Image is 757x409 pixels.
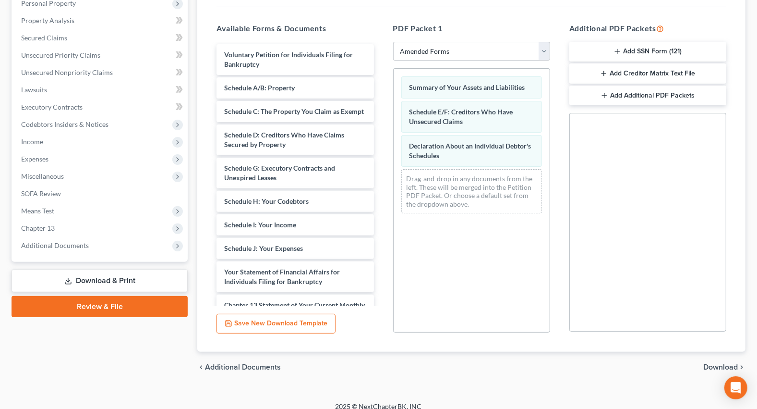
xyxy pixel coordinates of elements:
[401,169,542,213] div: Drag-and-drop in any documents from the left. These will be merged into the Petition PDF Packet. ...
[216,23,373,34] h5: Available Forms & Documents
[703,363,745,371] button: Download chevron_right
[21,224,55,232] span: Chapter 13
[13,185,188,202] a: SOFA Review
[21,34,67,42] span: Secured Claims
[224,50,353,68] span: Voluntary Petition for Individuals Filing for Bankruptcy
[569,63,726,84] button: Add Creditor Matrix Text File
[724,376,747,399] div: Open Intercom Messenger
[738,363,745,371] i: chevron_right
[224,221,296,229] span: Schedule I: Your Income
[21,137,43,146] span: Income
[13,64,188,81] a: Unsecured Nonpriority Claims
[224,268,340,285] span: Your Statement of Financial Affairs for Individuals Filing for Bankruptcy
[12,296,188,317] a: Review & File
[409,83,525,91] span: Summary of Your Assets and Liabilities
[21,155,48,163] span: Expenses
[21,16,74,25] span: Property Analysis
[703,363,738,371] span: Download
[224,244,303,252] span: Schedule J: Your Expenses
[13,29,188,47] a: Secured Claims
[13,47,188,64] a: Unsecured Priority Claims
[21,86,47,94] span: Lawsuits
[224,131,344,149] span: Schedule D: Creditors Who Have Claims Secured by Property
[21,241,89,249] span: Additional Documents
[224,164,335,182] span: Schedule G: Executory Contracts and Unexpired Leases
[224,84,295,92] span: Schedule A/B: Property
[205,363,281,371] span: Additional Documents
[21,207,54,215] span: Means Test
[21,120,108,128] span: Codebtors Insiders & Notices
[224,107,364,115] span: Schedule C: The Property You Claim as Exempt
[21,51,100,59] span: Unsecured Priority Claims
[13,99,188,116] a: Executory Contracts
[224,301,365,319] span: Chapter 13 Statement of Your Current Monthly Income
[224,197,309,205] span: Schedule H: Your Codebtors
[569,42,726,62] button: Add SSN Form (121)
[409,108,513,125] span: Schedule E/F: Creditors Who Have Unsecured Claims
[13,12,188,29] a: Property Analysis
[197,363,281,371] a: chevron_left Additional Documents
[21,189,61,198] span: SOFA Review
[13,81,188,99] a: Lawsuits
[569,23,726,34] h5: Additional PDF Packets
[393,23,550,34] h5: PDF Packet 1
[21,103,83,111] span: Executory Contracts
[12,270,188,292] a: Download & Print
[569,86,726,106] button: Add Additional PDF Packets
[216,314,336,334] button: Save New Download Template
[409,142,531,160] span: Declaration About an Individual Debtor's Schedules
[21,68,113,76] span: Unsecured Nonpriority Claims
[197,363,205,371] i: chevron_left
[21,172,64,180] span: Miscellaneous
